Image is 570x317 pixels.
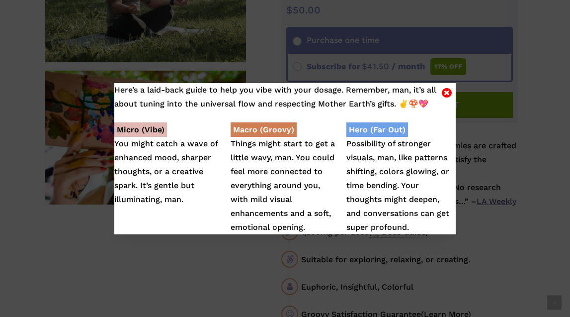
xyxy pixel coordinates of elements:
[346,123,456,234] p: Possibility of stronger visuals, man, like patterns shifting, colors glowing, or time bending. Yo...
[114,83,456,111] p: Here’s a laid-back guide to help you vibe with your dosage. Remember, man, it’s all about tuning ...
[346,122,408,137] strong: Hero (Far Out)
[231,122,297,137] strong: Macro (Groovy)
[441,87,453,96] button: Close
[114,123,224,207] p: You might catch a wave of enhanced mood, sharper thoughts, or a creative spark. It’s gentle but i...
[231,123,340,234] p: Things might start to get a little wavy, man. You could feel more connected to everything around ...
[114,122,167,137] strong: Micro (Vibe)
